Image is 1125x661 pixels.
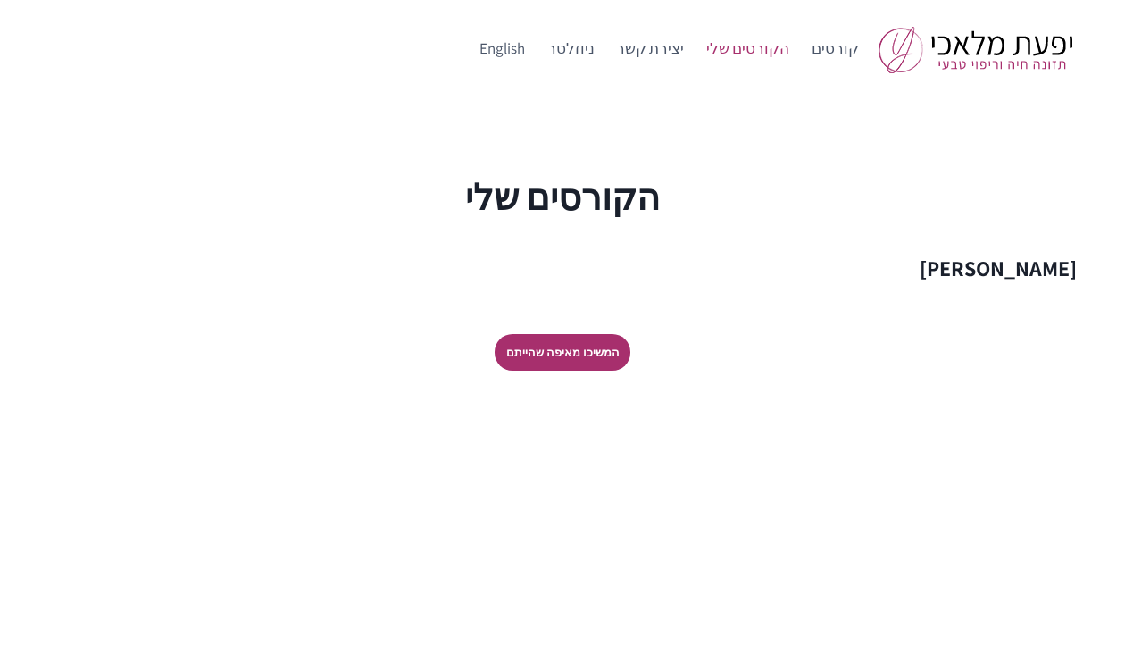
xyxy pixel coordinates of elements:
h3: [PERSON_NAME] [48,252,1077,284]
a: המשיכו מאיפה שהייתם [495,334,631,371]
nav: Primary [469,28,870,71]
a: יצירת קשר [605,28,696,71]
a: קורסים [800,28,870,71]
a: English [469,28,537,71]
h1: הקורסים שלי [48,170,1077,223]
a: ניוזלטר [537,28,606,71]
a: הקורסים שלי [696,28,801,71]
img: yifat_logo41_he.png [879,26,1077,73]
